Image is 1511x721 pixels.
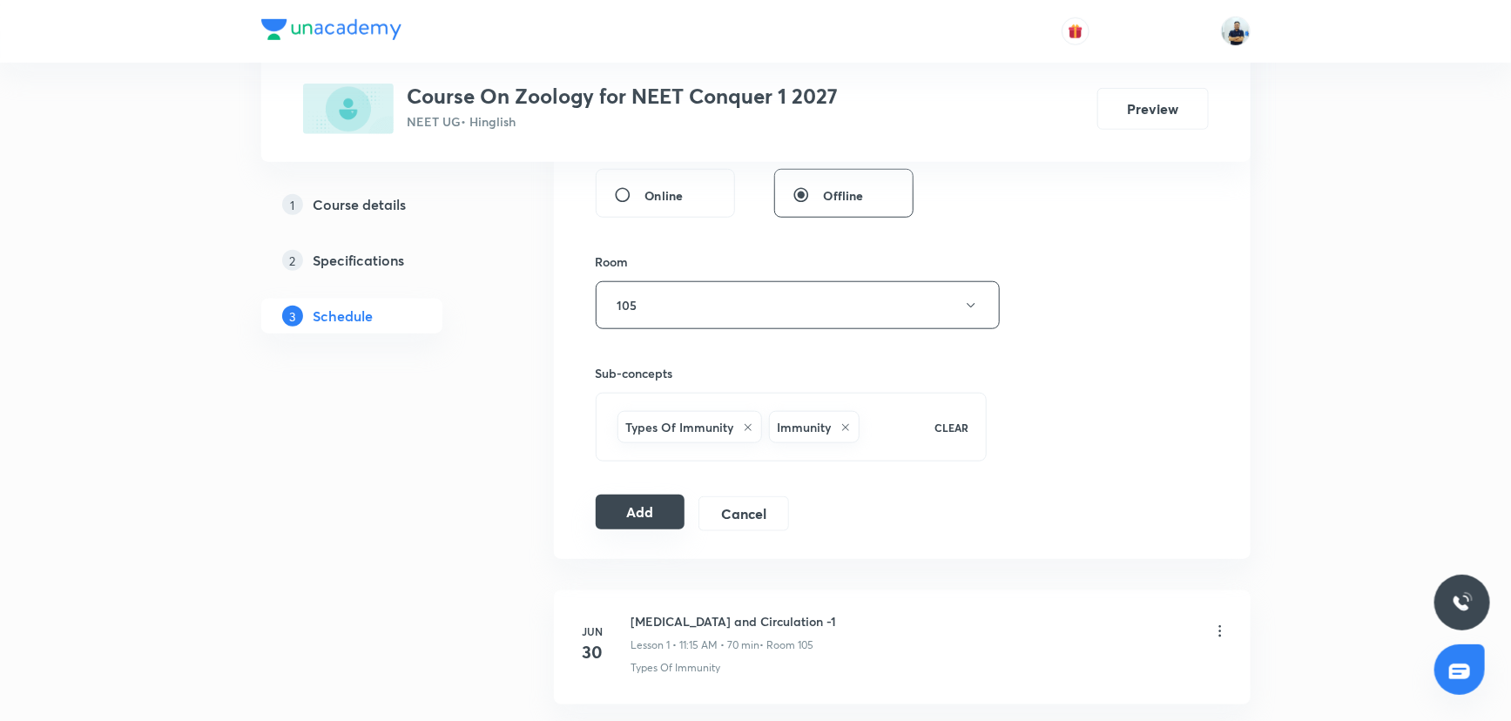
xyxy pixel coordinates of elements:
span: Offline [824,186,864,205]
h3: Course On Zoology for NEET Conquer 1 2027 [408,84,839,109]
a: 2Specifications [261,243,498,278]
p: Lesson 1 • 11:15 AM • 70 min [631,637,760,653]
img: 9EBFD3BC-3CC5-4E96-BC3E-535870263365_plus.png [303,84,394,134]
h6: Room [596,253,629,271]
button: Preview [1097,88,1209,130]
h6: Immunity [778,418,832,436]
img: Company Logo [261,19,401,40]
p: 3 [282,306,303,327]
a: Company Logo [261,19,401,44]
button: 105 [596,281,1000,329]
h6: Types Of Immunity [626,418,734,436]
a: 1Course details [261,187,498,222]
h4: 30 [576,639,610,665]
p: Types Of Immunity [631,660,721,676]
span: Online [645,186,684,205]
h5: Course details [314,194,407,215]
h5: Schedule [314,306,374,327]
h6: Jun [576,623,610,639]
img: ttu [1452,592,1473,613]
p: NEET UG • Hinglish [408,112,839,131]
p: CLEAR [934,420,968,435]
h5: Specifications [314,250,405,271]
img: avatar [1068,24,1083,39]
img: URVIK PATEL [1221,17,1251,46]
p: 2 [282,250,303,271]
h6: [MEDICAL_DATA] and Circulation -1 [631,612,837,630]
p: 1 [282,194,303,215]
button: avatar [1062,17,1089,45]
h6: Sub-concepts [596,364,988,382]
button: Cancel [698,496,788,531]
button: Add [596,495,685,529]
p: • Room 105 [760,637,814,653]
